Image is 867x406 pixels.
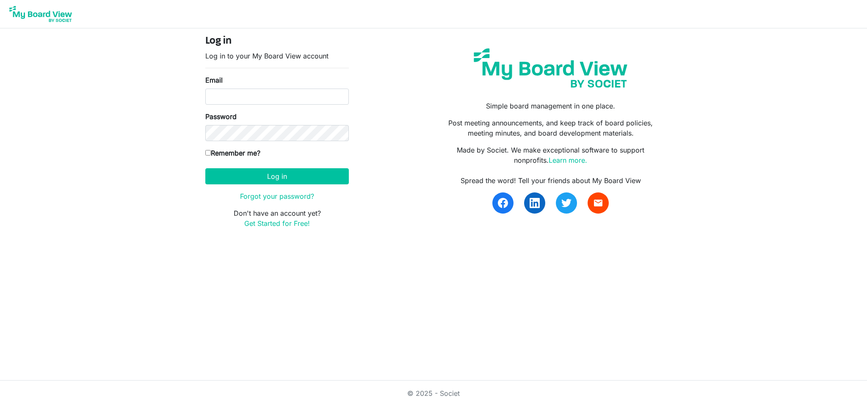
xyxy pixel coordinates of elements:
p: Simple board management in one place. [440,101,662,111]
img: twitter.svg [561,198,572,208]
label: Email [205,75,223,85]
img: My Board View Logo [7,3,75,25]
p: Made by Societ. We make exceptional software to support nonprofits. [440,145,662,165]
label: Password [205,111,237,122]
p: Log in to your My Board View account [205,51,349,61]
a: © 2025 - Societ [407,389,460,398]
input: Remember me? [205,150,211,156]
p: Don't have an account yet? [205,208,349,228]
label: Remember me? [205,148,260,158]
h4: Log in [205,35,349,47]
a: Get Started for Free! [244,219,310,228]
p: Post meeting announcements, and keep track of board policies, meeting minutes, and board developm... [440,118,662,138]
img: facebook.svg [498,198,508,208]
span: email [593,198,603,208]
a: Learn more. [549,156,587,164]
div: Spread the word! Tell your friends about My Board View [440,175,662,186]
a: email [588,192,609,214]
img: my-board-view-societ.svg [467,42,634,94]
a: Forgot your password? [240,192,314,200]
img: linkedin.svg [530,198,540,208]
button: Log in [205,168,349,184]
